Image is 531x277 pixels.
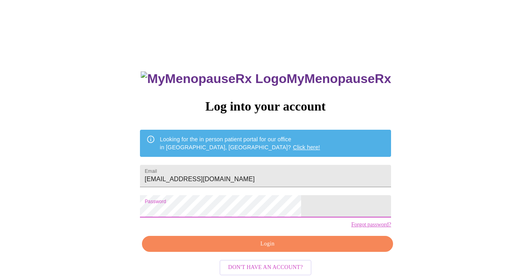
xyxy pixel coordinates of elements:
span: Login [151,239,384,249]
img: MyMenopauseRx Logo [141,71,286,86]
div: Looking for the in person patient portal for our office in [GEOGRAPHIC_DATA], [GEOGRAPHIC_DATA]? [160,132,320,154]
a: Forgot password? [351,222,391,228]
a: Click here! [293,144,320,150]
button: Don't have an account? [220,260,312,275]
a: Don't have an account? [218,263,314,270]
span: Don't have an account? [228,263,303,273]
h3: Log into your account [140,99,391,114]
h3: MyMenopauseRx [141,71,391,86]
button: Login [142,236,393,252]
